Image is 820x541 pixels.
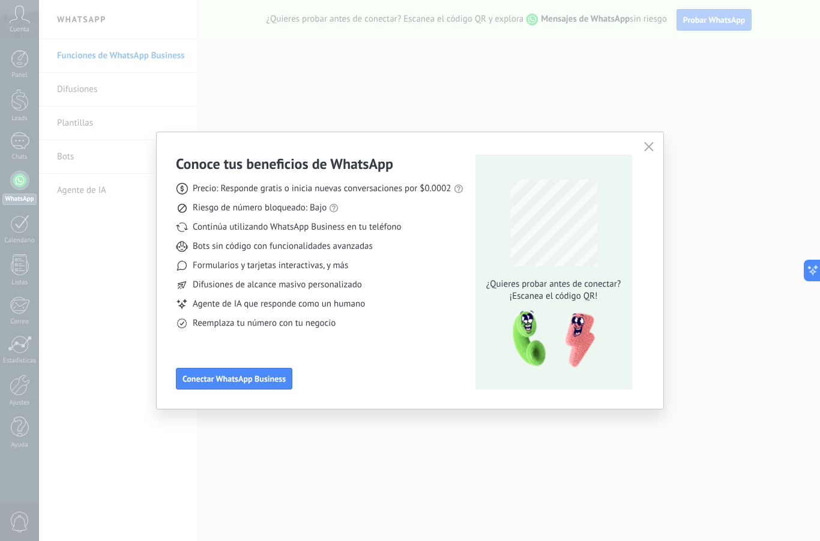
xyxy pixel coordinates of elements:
h3: Conoce tus beneficios de WhatsApp [176,154,393,173]
span: ¿Quieres probar antes de conectar? [483,278,624,290]
span: Bots sin código con funcionalidades avanzadas [193,240,373,252]
span: Formularios y tarjetas interactivas, y más [193,260,348,272]
span: Continúa utilizando WhatsApp Business en tu teléfono [193,221,401,233]
span: Precio: Responde gratis o inicia nuevas conversaciones por $0.0002 [193,183,451,195]
span: Difusiones de alcance masivo personalizado [193,279,362,291]
span: Conectar WhatsApp Business [182,374,286,383]
button: Conectar WhatsApp Business [176,368,292,390]
span: Riesgo de número bloqueado: Bajo [193,202,327,214]
span: ¡Escanea el código QR! [483,290,624,302]
img: qr-pic-1x.png [502,307,597,371]
span: Agente de IA que responde como un humano [193,298,365,310]
span: Reemplaza tu número con tu negocio [193,317,336,329]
